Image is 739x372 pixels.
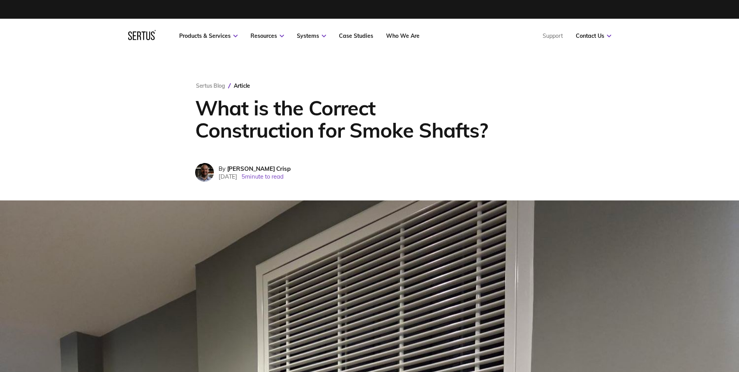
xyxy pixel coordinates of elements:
[227,165,291,172] span: [PERSON_NAME] Crisp
[543,32,563,39] a: Support
[196,82,225,89] a: Sertus Blog
[386,32,420,39] a: Who We Are
[219,165,291,172] div: By
[339,32,373,39] a: Case Studies
[179,32,238,39] a: Products & Services
[219,173,237,180] span: [DATE]
[195,97,493,141] h1: What is the Correct Construction for Smoke Shafts?
[297,32,326,39] a: Systems
[242,173,284,180] span: 5 minute to read
[576,32,611,39] a: Contact Us
[250,32,284,39] a: Resources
